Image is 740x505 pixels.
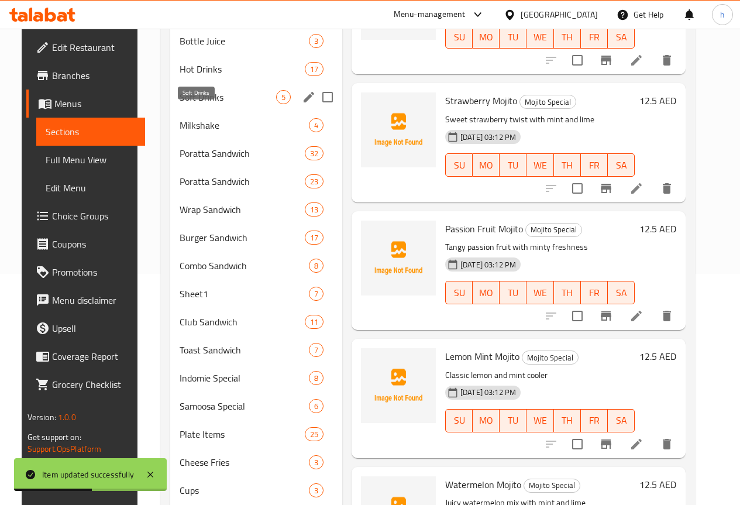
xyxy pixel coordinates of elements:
[26,61,145,90] a: Branches
[300,88,318,106] button: edit
[586,29,603,46] span: FR
[305,204,323,215] span: 13
[639,348,676,365] h6: 12.5 AED
[52,40,136,54] span: Edit Restaurant
[608,153,635,177] button: SA
[531,412,549,429] span: WE
[608,409,635,432] button: SA
[180,202,304,217] div: Wrap Sandwich
[450,157,468,174] span: SU
[592,302,620,330] button: Branch-specific-item
[26,230,145,258] a: Coupons
[526,281,553,304] button: WE
[504,284,522,301] span: TU
[46,125,136,139] span: Sections
[309,288,323,300] span: 7
[445,476,521,493] span: Watermelon Mojito
[450,412,468,429] span: SU
[450,29,468,46] span: SU
[361,92,436,167] img: Strawberry Mojito
[180,427,304,441] span: Plate Items
[26,33,145,61] a: Edit Restaurant
[653,174,681,202] button: delete
[629,181,643,195] a: Edit menu item
[305,64,323,75] span: 17
[180,34,309,48] div: Bottle Juice
[305,427,323,441] div: items
[170,336,342,364] div: Toast Sandwich7
[46,153,136,167] span: Full Menu View
[592,430,620,458] button: Branch-specific-item
[170,364,342,392] div: Indomie Special8
[653,302,681,330] button: delete
[180,62,304,76] span: Hot Drinks
[180,174,304,188] span: Poratta Sandwich
[26,342,145,370] a: Coverage Report
[394,8,466,22] div: Menu-management
[309,457,323,468] span: 3
[170,167,342,195] div: Poratta Sandwich23
[180,343,309,357] span: Toast Sandwich
[581,25,608,49] button: FR
[519,95,576,109] div: Mojito Special
[565,176,590,201] span: Select to update
[586,157,603,174] span: FR
[54,97,136,111] span: Menus
[52,293,136,307] span: Menu disclaimer
[629,53,643,67] a: Edit menu item
[612,412,630,429] span: SA
[445,409,473,432] button: SU
[309,345,323,356] span: 7
[180,371,309,385] span: Indomie Special
[305,146,323,160] div: items
[612,29,630,46] span: SA
[309,343,323,357] div: items
[500,153,526,177] button: TU
[26,314,145,342] a: Upsell
[170,420,342,448] div: Plate Items25
[445,112,635,127] p: Sweet strawberry twist with mint and lime
[521,8,598,21] div: [GEOGRAPHIC_DATA]
[52,349,136,363] span: Coverage Report
[445,220,523,238] span: Passion Fruit Mojito
[524,479,580,493] div: Mojito Special
[170,224,342,252] div: Burger Sandwich17
[581,153,608,177] button: FR
[554,25,581,49] button: TH
[170,392,342,420] div: Samoosa Special6
[170,280,342,308] div: Sheet17
[629,309,643,323] a: Edit menu item
[180,287,309,301] div: Sheet1
[26,202,145,230] a: Choice Groups
[309,36,323,47] span: 3
[36,146,145,174] a: Full Menu View
[450,284,468,301] span: SU
[170,111,342,139] div: Milkshake4
[180,315,304,329] span: Club Sandwich
[586,412,603,429] span: FR
[500,409,526,432] button: TU
[305,315,323,329] div: items
[180,146,304,160] span: Poratta Sandwich
[180,231,304,245] span: Burger Sandwich
[305,317,323,328] span: 11
[526,409,553,432] button: WE
[305,176,323,187] span: 23
[309,371,323,385] div: items
[608,25,635,49] button: SA
[720,8,725,21] span: h
[309,399,323,413] div: items
[445,281,473,304] button: SU
[554,281,581,304] button: TH
[504,412,522,429] span: TU
[309,120,323,131] span: 4
[522,351,578,365] span: Mojito Special
[500,281,526,304] button: TU
[456,387,521,398] span: [DATE] 03:12 PM
[170,252,342,280] div: Combo Sandwich8
[445,368,635,383] p: Classic lemon and mint cooler
[52,377,136,391] span: Grocery Checklist
[42,468,134,481] div: Item updated successfully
